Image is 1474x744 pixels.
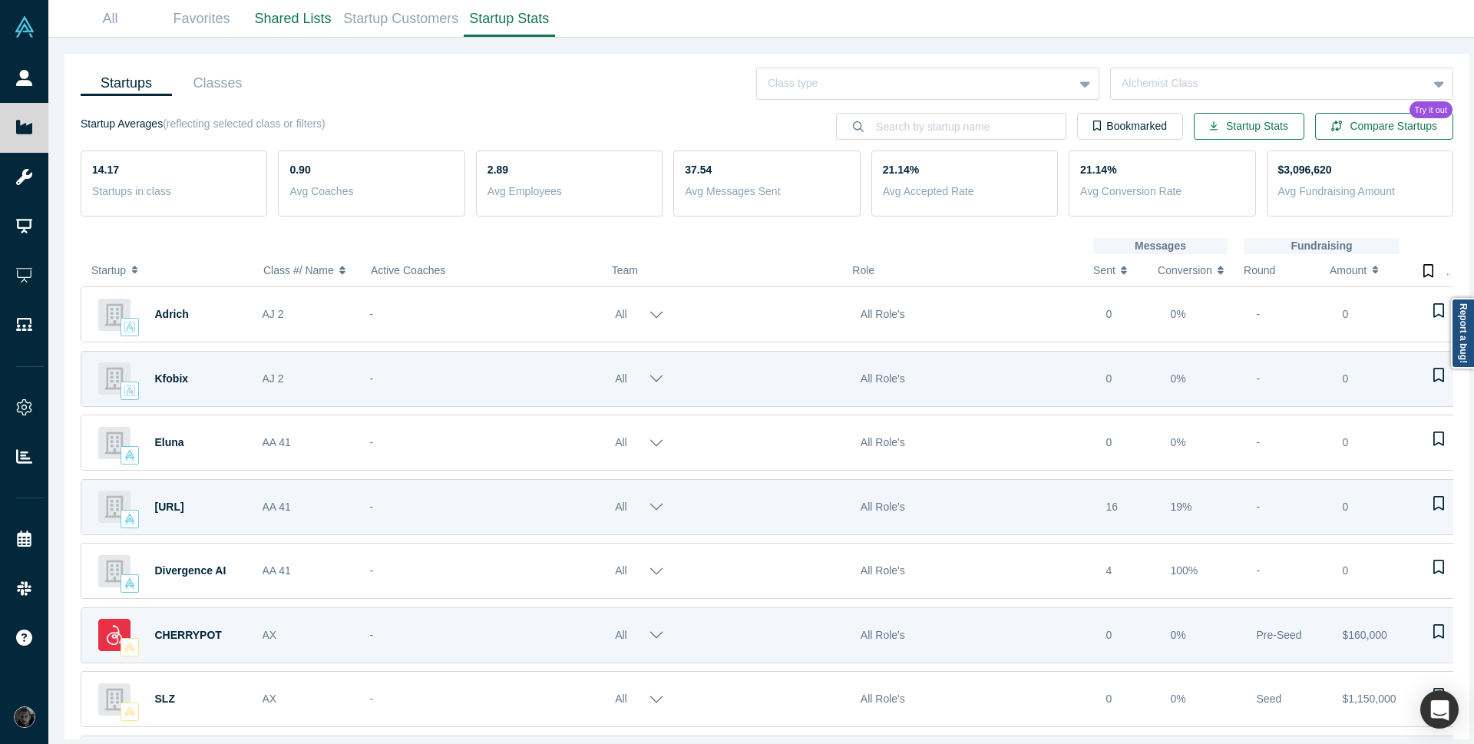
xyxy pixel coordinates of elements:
[124,642,135,653] img: alchemistx Vault Logo
[615,422,664,464] button: All
[1257,308,1261,320] span: -
[1429,544,1449,591] button: Bookmark
[615,422,627,464] div: All
[155,372,189,385] a: Kfobix
[91,254,247,286] button: Startup
[98,362,131,395] img: Kfobix's Logo
[612,264,638,276] span: Team
[487,164,508,176] strong: 2.89
[98,299,131,331] img: Adrich's Logo
[263,481,354,534] div: AA 41
[14,706,35,728] img: Rami C.'s Account
[1106,436,1112,448] span: 0
[98,619,131,651] img: CHERRYPOT's Logo
[615,358,627,400] div: All
[64,1,156,37] a: All
[615,486,627,528] div: All
[370,308,374,320] span: -
[263,544,354,597] div: AA 41
[615,550,664,592] button: All
[1343,308,1349,320] span: 0
[124,706,135,717] img: alchemistx Vault Logo
[14,16,35,38] img: Alchemist Vault Logo
[861,629,905,641] span: All Role's
[370,372,374,385] span: -
[1330,254,1367,286] span: Amount
[685,164,712,176] strong: 37.54
[1278,164,1332,176] strong: $3,096,620
[487,184,651,200] p: Avg Employees
[289,164,310,176] strong: 0.90
[874,108,1066,144] input: Search by startup name
[263,352,354,405] div: AJ 2
[1429,480,1449,527] button: Bookmark
[1257,693,1282,705] span: Seed
[247,1,339,37] a: Shared Lists
[339,1,464,37] a: Startup Customers
[615,358,664,400] button: All
[98,491,131,523] img: Lagrangian.ai's Logo
[263,416,354,469] div: AA 41
[1429,608,1449,656] button: Bookmark
[1158,254,1212,286] span: Conversion
[370,693,374,705] span: -
[1416,254,1446,288] button: Bookmark
[1429,415,1449,463] button: Bookmark
[1171,436,1186,448] span: 0%
[1343,372,1349,385] span: 0
[615,486,664,528] button: All
[370,629,374,641] span: -
[155,693,175,705] a: SLZ
[1244,264,1275,276] span: Round
[124,322,135,332] img: alchemist_aj Vault Logo
[124,514,135,524] img: alchemist Vault Logo
[1171,564,1198,577] span: 100%
[1330,254,1400,286] button: Amount
[1171,629,1186,641] span: 0%
[263,254,334,286] span: Class #/ Name
[1106,564,1112,577] span: 4
[861,564,905,577] span: All Role's
[1257,436,1261,448] span: -
[124,578,135,589] img: alchemist Vault Logo
[1093,254,1142,286] button: Sent
[263,609,354,662] div: AX
[615,678,627,720] div: All
[1315,113,1453,140] a: Compare StartupsTry it out
[98,555,131,587] img: Divergence AI's Logo
[1343,629,1387,641] span: $160,000
[156,1,247,37] a: Favorites
[1429,287,1449,335] button: Bookmark
[1171,693,1186,705] span: 0%
[92,164,119,176] strong: 14.17
[1257,629,1302,641] span: Pre-Seed
[98,683,131,716] img: SLZ's Logo
[615,293,627,336] div: All
[1257,501,1261,513] span: -
[1093,254,1115,286] span: Sent
[98,427,131,459] img: Eluna's Logo
[1158,254,1228,286] button: Conversion
[1106,693,1112,705] span: 0
[883,164,919,176] strong: 21.14%
[1257,372,1261,385] span: -
[615,614,627,656] div: All
[1194,113,1304,140] button: Startup Stats
[883,184,1046,200] p: Avg Accepted Rate
[124,385,135,396] img: alchemist_aj Vault Logo
[1077,113,1183,140] button: Bookmarked
[1171,308,1186,320] span: 0%
[155,501,184,513] a: [URL]
[685,184,848,200] p: Avg Messages Sent
[289,184,453,200] p: Avg Coaches
[91,254,126,286] span: Startup
[615,678,664,720] button: All
[861,308,905,320] span: All Role's
[1171,372,1186,385] span: 0%
[1343,501,1349,513] span: 0
[155,308,189,320] a: Adrich
[124,450,135,461] img: alchemist Vault Logo
[1106,629,1112,641] span: 0
[615,550,627,592] div: All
